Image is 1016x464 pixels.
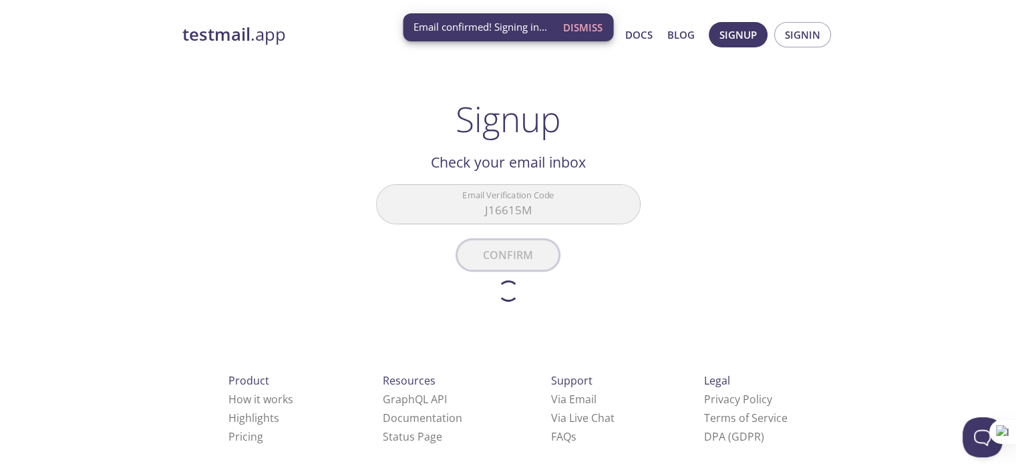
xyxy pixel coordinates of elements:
[704,429,764,444] a: DPA (GDPR)
[551,373,592,388] span: Support
[551,411,615,425] a: Via Live Chat
[704,411,788,425] a: Terms of Service
[709,22,768,47] button: Signup
[667,26,695,43] a: Blog
[182,23,250,46] strong: testmail
[228,411,279,425] a: Highlights
[551,392,597,407] a: Via Email
[413,20,547,34] span: Email confirmed! Signing in...
[571,429,576,444] span: s
[383,429,442,444] a: Status Page
[383,392,447,407] a: GraphQL API
[704,392,772,407] a: Privacy Policy
[551,429,576,444] a: FAQ
[228,392,293,407] a: How it works
[774,22,831,47] button: Signin
[963,417,1003,457] iframe: Help Scout Beacon - Open
[182,23,496,46] a: testmail.app
[704,373,730,388] span: Legal
[719,26,757,43] span: Signup
[558,15,608,40] button: Dismiss
[376,151,641,174] h2: Check your email inbox
[383,373,436,388] span: Resources
[563,19,603,36] span: Dismiss
[383,411,462,425] a: Documentation
[228,373,269,388] span: Product
[228,429,263,444] a: Pricing
[625,26,653,43] a: Docs
[785,26,820,43] span: Signin
[456,99,561,139] h1: Signup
